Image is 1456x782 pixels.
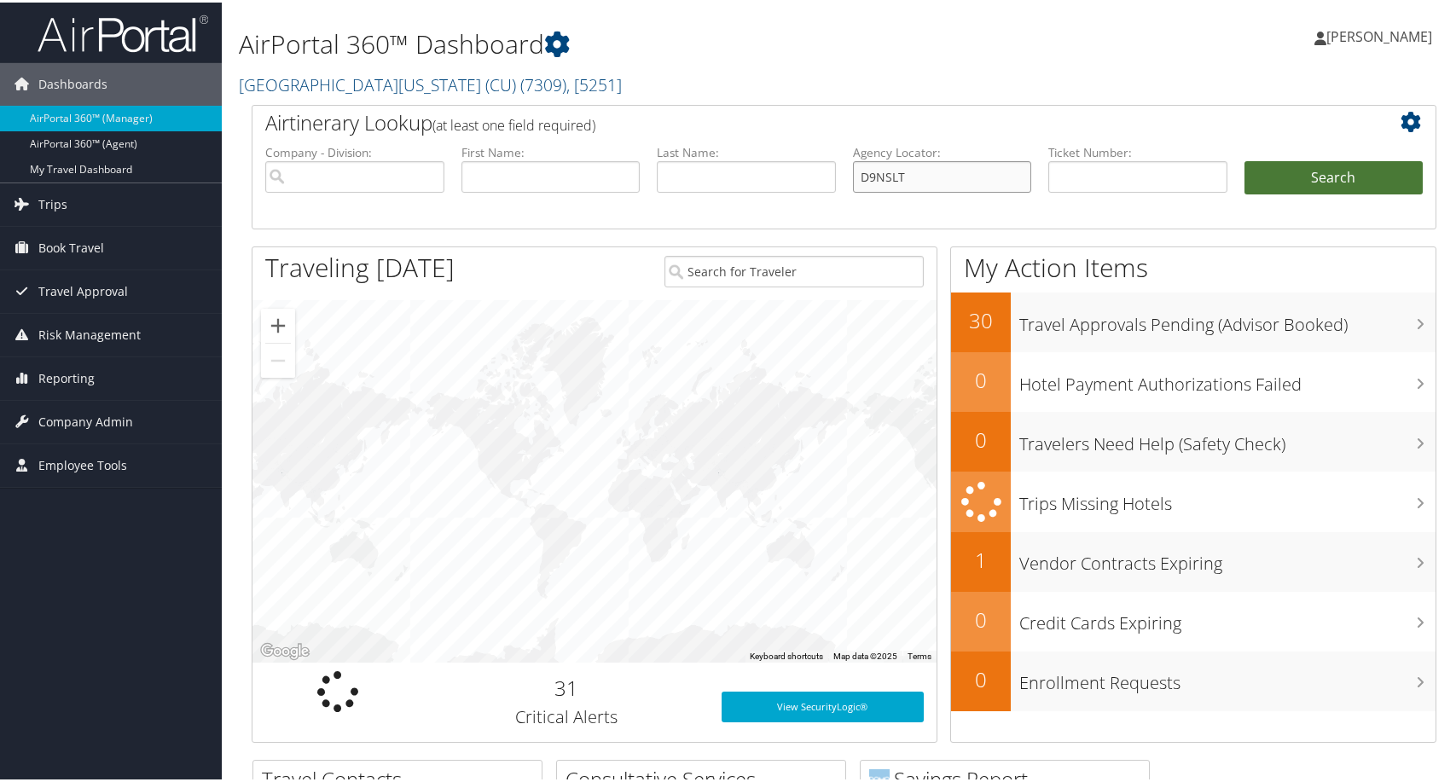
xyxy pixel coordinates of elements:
[265,247,455,283] h1: Traveling [DATE]
[1048,142,1227,159] label: Ticket Number:
[38,442,127,484] span: Employee Tools
[436,703,695,727] h3: Critical Alerts
[38,11,208,51] img: airportal-logo.png
[38,61,107,103] span: Dashboards
[38,398,133,441] span: Company Admin
[951,603,1011,632] h2: 0
[951,409,1436,469] a: 0Travelers Need Help (Safety Check)
[1019,481,1436,513] h3: Trips Missing Hotels
[722,689,924,720] a: View SecurityLogic®
[951,530,1436,589] a: 1Vendor Contracts Expiring
[951,649,1436,709] a: 0Enrollment Requests
[1019,541,1436,573] h3: Vendor Contracts Expiring
[38,268,128,310] span: Travel Approval
[1019,362,1436,394] h3: Hotel Payment Authorizations Failed
[566,71,622,94] span: , [ 5251 ]
[257,638,313,660] img: Google
[38,355,95,397] span: Reporting
[1019,600,1436,633] h3: Credit Cards Expiring
[664,253,924,285] input: Search for Traveler
[951,663,1011,692] h2: 0
[261,306,295,340] button: Zoom in
[750,648,823,660] button: Keyboard shortcuts
[951,304,1011,333] h2: 30
[432,113,595,132] span: (at least one field required)
[261,341,295,375] button: Zoom out
[853,142,1032,159] label: Agency Locator:
[38,181,67,223] span: Trips
[265,142,444,159] label: Company - Division:
[239,24,1046,60] h1: AirPortal 360™ Dashboard
[265,106,1324,135] h2: Airtinerary Lookup
[38,224,104,267] span: Book Travel
[951,350,1436,409] a: 0Hotel Payment Authorizations Failed
[257,638,313,660] a: Open this area in Google Maps (opens a new window)
[951,423,1011,452] h2: 0
[1244,159,1424,193] button: Search
[951,363,1011,392] h2: 0
[1326,25,1432,43] span: [PERSON_NAME]
[436,671,695,700] h2: 31
[1019,421,1436,454] h3: Travelers Need Help (Safety Check)
[908,649,931,658] a: Terms (opens in new tab)
[951,247,1436,283] h1: My Action Items
[833,649,897,658] span: Map data ©2025
[1314,9,1449,60] a: [PERSON_NAME]
[1019,302,1436,334] h3: Travel Approvals Pending (Advisor Booked)
[38,311,141,354] span: Risk Management
[951,290,1436,350] a: 30Travel Approvals Pending (Advisor Booked)
[951,469,1436,530] a: Trips Missing Hotels
[461,142,641,159] label: First Name:
[657,142,836,159] label: Last Name:
[520,71,566,94] span: ( 7309 )
[239,71,622,94] a: [GEOGRAPHIC_DATA][US_STATE] (CU)
[951,589,1436,649] a: 0Credit Cards Expiring
[1019,660,1436,692] h3: Enrollment Requests
[951,543,1011,572] h2: 1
